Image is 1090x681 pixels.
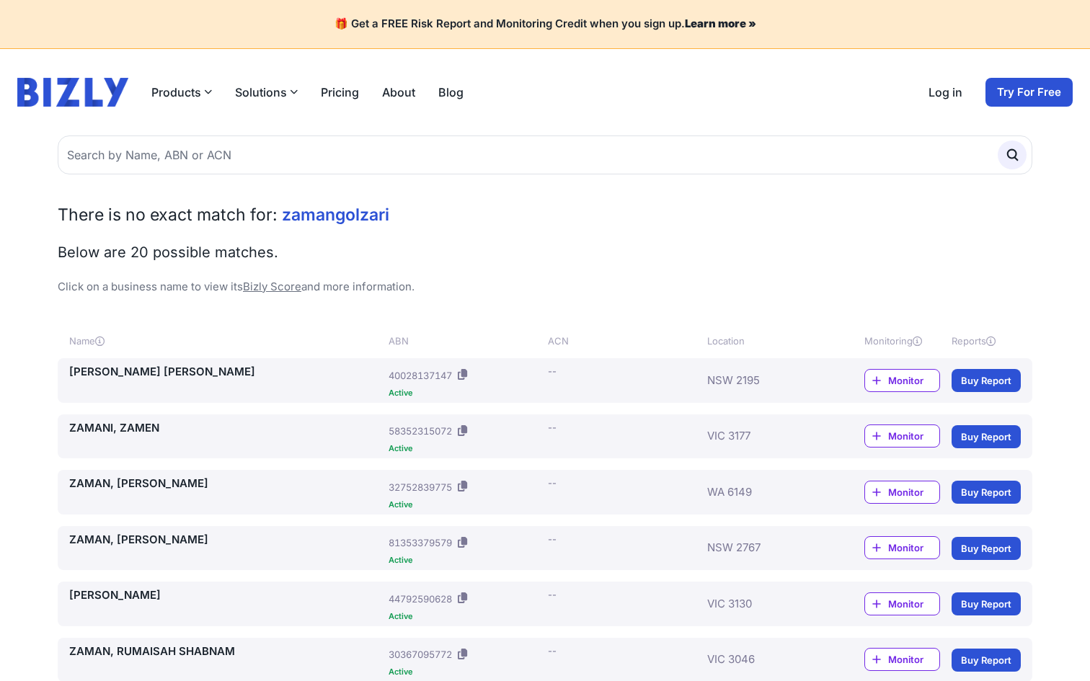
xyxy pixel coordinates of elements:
div: VIC 3130 [707,587,821,620]
span: Monitor [888,652,939,667]
div: -- [548,420,557,435]
a: Pricing [321,84,359,101]
input: Search by Name, ABN or ACN [58,135,1032,174]
a: Learn more » [685,17,756,30]
div: 30367095772 [389,647,452,662]
div: 58352315072 [389,424,452,438]
a: Buy Report [952,425,1021,448]
a: ZAMAN, [PERSON_NAME] [69,476,383,492]
a: [PERSON_NAME] [PERSON_NAME] [69,364,383,380]
div: -- [548,587,557,602]
div: ACN [548,334,701,348]
span: Monitor [888,485,939,499]
div: NSW 2195 [707,364,821,397]
div: -- [548,532,557,546]
a: [PERSON_NAME] [69,587,383,604]
a: Monitor [864,592,940,615]
div: Active [389,445,542,453]
a: Buy Report [952,592,1021,615]
div: Active [389,613,542,620]
span: Monitor [888,373,939,388]
span: Monitor [888,429,939,443]
span: There is no exact match for: [58,205,278,225]
a: Buy Report [952,369,1021,392]
div: Reports [952,334,1021,348]
div: Location [707,334,821,348]
div: Active [389,389,542,397]
button: Products [151,84,212,101]
a: Monitor [864,648,940,671]
div: WA 6149 [707,476,821,509]
div: Monitoring [864,334,940,348]
a: Monitor [864,369,940,392]
span: zamangolzari [282,205,389,225]
h4: 🎁 Get a FREE Risk Report and Monitoring Credit when you sign up. [17,17,1073,31]
div: VIC 3046 [707,644,821,677]
a: Buy Report [952,649,1021,672]
a: Buy Report [952,481,1021,504]
a: ZAMANI, ZAMEN [69,420,383,437]
div: 81353379579 [389,535,452,550]
a: Buy Report [952,537,1021,560]
a: Blog [438,84,464,101]
button: Solutions [235,84,298,101]
a: ZAMAN, [PERSON_NAME] [69,532,383,548]
div: Active [389,501,542,509]
a: Bizly Score [243,280,301,293]
span: Monitor [888,540,939,555]
a: Try For Free [985,78,1073,107]
a: Monitor [864,424,940,448]
a: Log in [929,84,962,101]
div: -- [548,364,557,378]
div: NSW 2767 [707,532,821,565]
div: -- [548,644,557,658]
div: ABN [389,334,542,348]
a: Monitor [864,481,940,504]
div: 44792590628 [389,592,452,606]
div: Name [69,334,383,348]
div: Active [389,556,542,564]
div: VIC 3177 [707,420,821,453]
span: Monitor [888,597,939,611]
a: Monitor [864,536,940,559]
div: Active [389,668,542,676]
p: Click on a business name to view its and more information. [58,279,1032,295]
a: ZAMAN, RUMAISAH SHABNAM [69,644,383,660]
div: 32752839775 [389,480,452,494]
div: -- [548,476,557,490]
div: 40028137147 [389,368,452,383]
span: Below are 20 possible matches. [58,244,278,261]
a: About [382,84,415,101]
